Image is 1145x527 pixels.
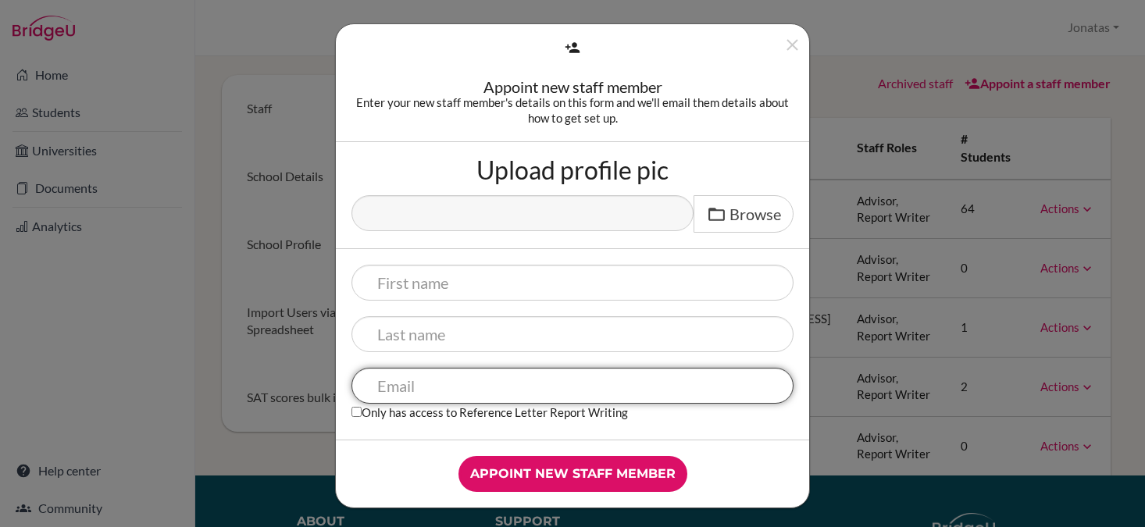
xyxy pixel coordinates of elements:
[351,404,628,420] label: Only has access to Reference Letter Report Writing
[458,456,687,492] input: Appoint new staff member
[351,94,794,126] div: Enter your new staff member's details on this form and we'll email them details about how to get ...
[351,265,794,301] input: First name
[476,158,669,183] label: Upload profile pic
[351,79,794,94] div: Appoint new staff member
[729,205,781,223] span: Browse
[351,407,362,417] input: Only has access to Reference Letter Report Writing
[351,316,794,352] input: Last name
[351,368,794,404] input: Email
[783,35,802,61] button: Close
